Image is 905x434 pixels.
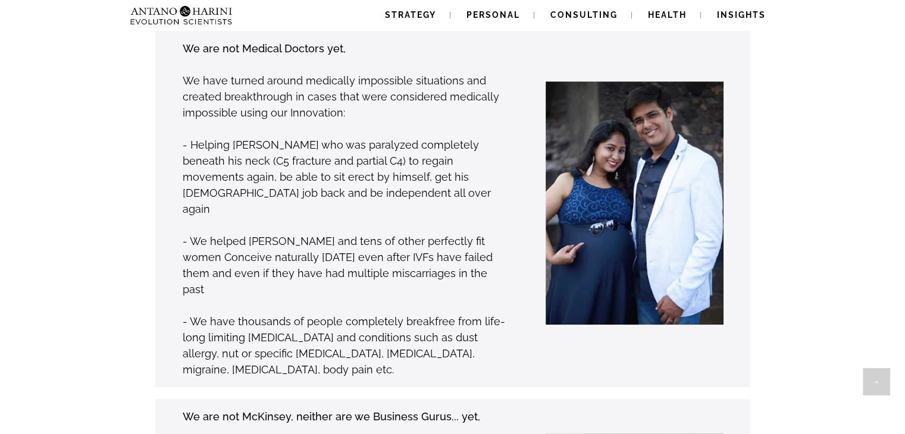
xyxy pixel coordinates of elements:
[717,10,766,20] span: Insights
[183,73,508,121] p: We have turned around medically impossible situations and created breakthrough in cases that were...
[183,233,508,297] p: - We helped [PERSON_NAME] and tens of other perfectly fit women Conceive naturally [DATE] even af...
[183,137,508,217] p: - Helping [PERSON_NAME] who was paralyzed completely beneath his neck (C5 fracture and partial C4...
[183,313,508,378] p: - We have thousands of people completely breakfree from life-long limiting [MEDICAL_DATA] and con...
[183,42,346,55] strong: We are not Medical Doctors yet,
[183,410,480,423] strong: We are not McKinsey, neither are we Business Gurus... yet,
[385,10,436,20] span: Strategy
[550,10,618,20] span: Consulting
[648,10,687,20] span: Health
[466,10,520,20] span: Personal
